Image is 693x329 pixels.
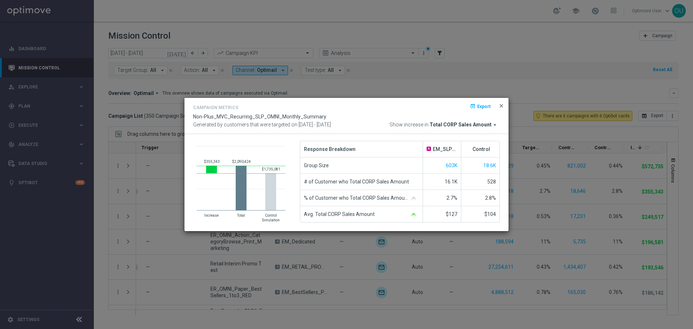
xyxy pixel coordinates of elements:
[492,122,498,128] i: arrow_drop_down
[237,213,245,217] text: Total
[193,122,297,127] span: Generated by customers that were targeted on
[193,105,238,110] h4: Campaign Metrics
[484,211,496,217] span: $104
[304,206,375,222] span: Avg. Total CORP Sales Amount
[445,179,457,185] span: 16.1K
[430,122,500,128] button: Total CORP Sales Amount arrow_drop_down
[304,190,408,206] span: % of Customer who Total CORP Sales Amount
[232,159,251,164] text: $2,090,424
[487,179,496,185] span: 528
[472,146,490,152] span: Control
[408,197,419,200] img: gaussianGrey.svg
[204,213,219,217] text: Increase
[498,103,504,109] span: close
[485,195,496,201] span: 2.8%
[262,167,280,171] text: $1,735,081
[427,147,431,151] span: A
[262,213,280,222] text: Control Simulation
[430,122,492,128] span: Total CORP Sales Amount
[469,102,491,111] button: open_in_browser Export
[408,213,419,217] img: gaussianGreen.svg
[433,146,457,152] span: EM_SLP_MonthlySummary
[470,103,476,109] i: open_in_browser
[483,163,496,168] span: Show unique customers
[446,211,457,217] span: $127
[304,141,356,157] span: Response Breakdown
[298,122,331,127] span: [DATE] - [DATE]
[304,157,329,173] span: Group Size
[304,174,409,190] span: # of Customer who Total CORP Sales Amount
[446,195,457,201] span: 2.7%
[477,104,491,109] span: Export
[204,159,220,164] text: $355,343
[193,114,326,120] span: Non-Plus_MVC_Recurring_SLP_OMNI_Monthly_Summary
[446,163,457,168] span: Show unique customers
[389,122,428,128] span: Show increase in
